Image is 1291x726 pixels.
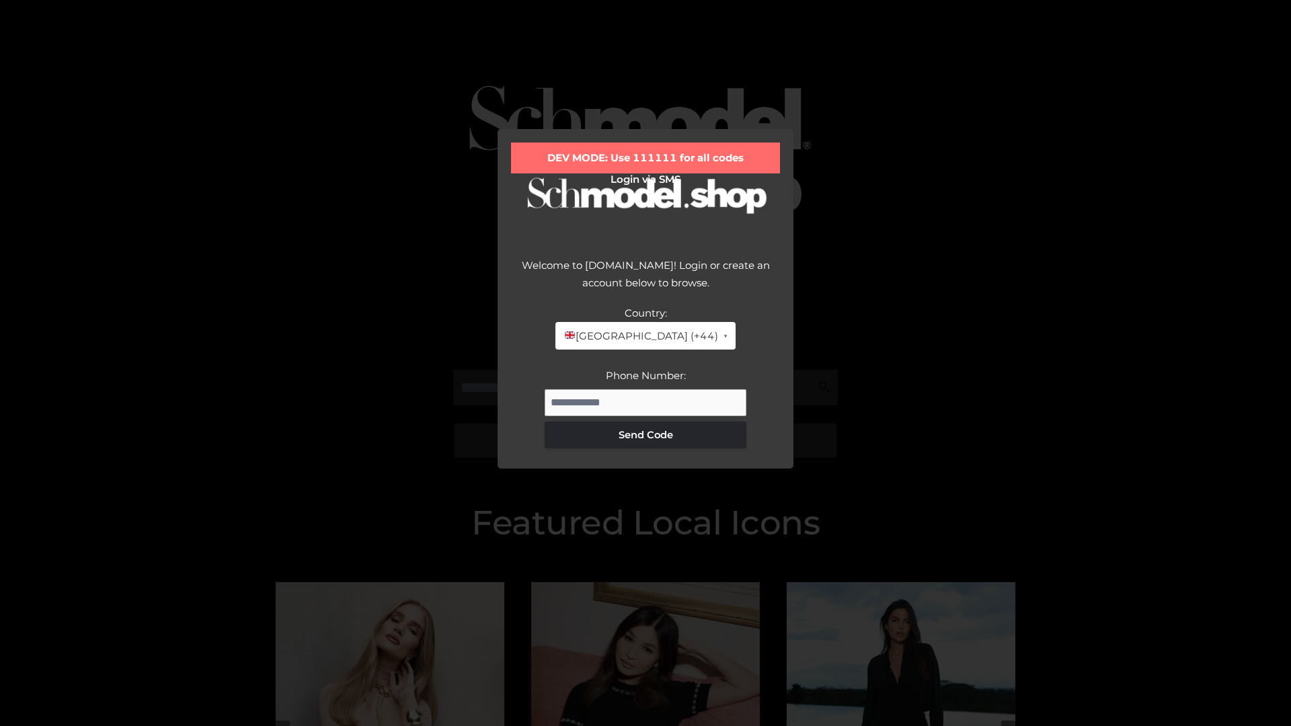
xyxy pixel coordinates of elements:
[511,143,780,173] div: DEV MODE: Use 111111 for all codes
[511,173,780,186] h2: Login via SMS
[625,307,667,319] label: Country:
[565,330,575,340] img: 🇬🇧
[606,369,686,382] label: Phone Number:
[563,327,717,345] span: [GEOGRAPHIC_DATA] (+44)
[511,257,780,305] div: Welcome to [DOMAIN_NAME]! Login or create an account below to browse.
[545,421,746,448] button: Send Code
